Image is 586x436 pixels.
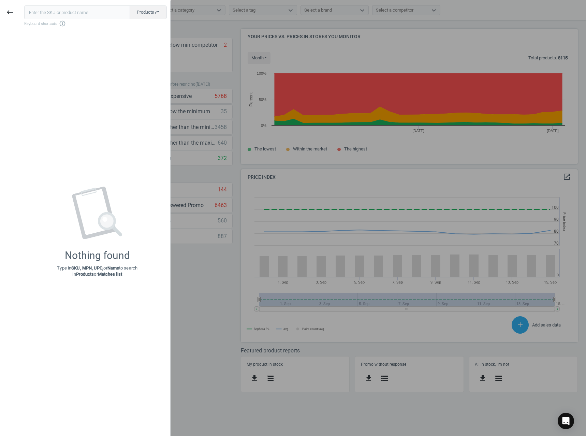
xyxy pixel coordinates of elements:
[65,249,130,262] div: Nothing found
[6,8,14,16] i: keyboard_backspace
[154,10,160,15] i: swap_horiz
[98,272,122,277] strong: Matches list
[76,272,94,277] strong: Products
[130,5,167,19] button: Productsswap_horiz
[137,9,160,15] span: Products
[71,265,103,271] strong: SKU, MPN, UPC,
[24,20,167,27] span: Keyboard shortcuts
[24,5,130,19] input: Enter the SKU or product name
[107,265,119,271] strong: Name
[57,265,137,277] p: Type in or to search in or
[59,20,66,27] i: info_outline
[558,413,574,429] div: Open Intercom Messenger
[2,4,18,20] button: keyboard_backspace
